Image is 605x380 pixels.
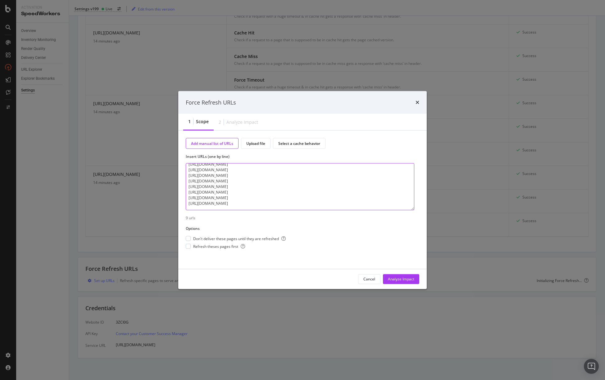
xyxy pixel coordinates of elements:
div: Analyze Impact [388,276,414,282]
div: modal [178,91,427,289]
div: Analyze Impact [226,119,258,125]
div: Force Refresh URLs [186,98,236,106]
div: 1 [188,118,191,125]
div: Scope [196,118,209,125]
div: Upload file [246,141,265,146]
div: Open Intercom Messenger [584,359,599,374]
button: Analyze Impact [383,274,419,284]
label: Insert URLs (one by line) [186,154,414,159]
div: Cancel [363,276,375,282]
div: 9 urls [186,215,419,221]
span: Don't deliver these pages until they are refreshed [193,236,286,241]
textarea: [URL][DOMAIN_NAME] [URL][DOMAIN_NAME] [URL][DOMAIN_NAME] [URL][DOMAIN_NAME] [URL][DOMAIN_NAME] [U... [186,163,414,210]
div: 2 [219,119,221,125]
div: Add manual list of URLs [191,141,233,146]
div: Select a cache behavior [278,141,320,146]
div: Options [186,226,200,231]
div: times [416,98,419,106]
button: Cancel [358,274,380,284]
span: Refresh theses pages first [193,244,245,249]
